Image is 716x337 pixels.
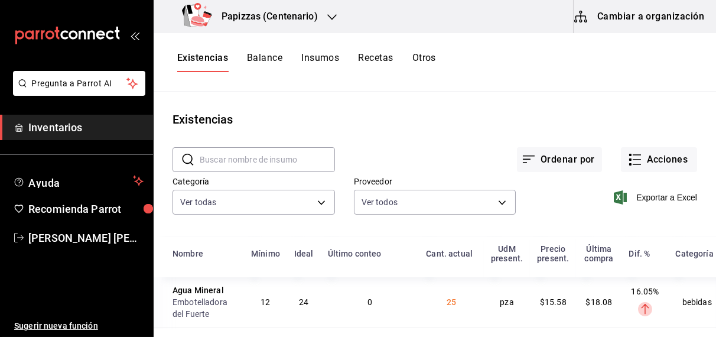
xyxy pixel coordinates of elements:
[13,71,145,96] button: Pregunta a Parrot AI
[367,297,372,307] span: 0
[200,148,335,171] input: Buscar nombre de insumo
[491,244,523,263] div: UdM present.
[261,297,270,307] span: 12
[173,178,335,186] label: Categoría
[537,244,569,263] div: Precio present.
[447,297,456,307] span: 25
[358,52,393,72] button: Recetas
[585,297,612,307] span: $18.08
[294,249,314,258] div: Ideal
[173,296,237,320] div: Embotelladora del Fuerte
[583,244,614,263] div: Última compra
[621,147,697,172] button: Acciones
[28,119,144,135] span: Inventarios
[675,249,713,258] div: Categoría
[177,52,228,72] button: Existencias
[517,147,602,172] button: Ordenar por
[632,287,659,296] span: 16.05%
[8,86,145,98] a: Pregunta a Parrot AI
[362,196,398,208] span: Ver todos
[412,52,436,72] button: Otros
[328,249,382,258] div: Último conteo
[540,297,567,307] span: $15.58
[484,277,530,327] td: pza
[28,174,128,188] span: Ayuda
[177,52,436,72] div: navigation tabs
[247,52,282,72] button: Balance
[130,31,139,40] button: open_drawer_menu
[14,320,144,332] span: Sugerir nueva función
[354,178,516,186] label: Proveedor
[173,111,233,128] div: Existencias
[32,77,127,90] span: Pregunta a Parrot AI
[180,196,216,208] span: Ver todas
[28,201,144,217] span: Recomienda Parrot
[28,230,144,246] span: [PERSON_NAME] [PERSON_NAME]
[616,190,697,205] button: Exportar a Excel
[426,249,473,258] div: Cant. actual
[212,9,318,24] h3: Papizzas (Centenario)
[299,297,308,307] span: 24
[629,249,650,258] div: Dif. %
[301,52,339,72] button: Insumos
[173,284,224,296] div: Agua Mineral
[251,249,280,258] div: Mínimo
[173,249,203,258] div: Nombre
